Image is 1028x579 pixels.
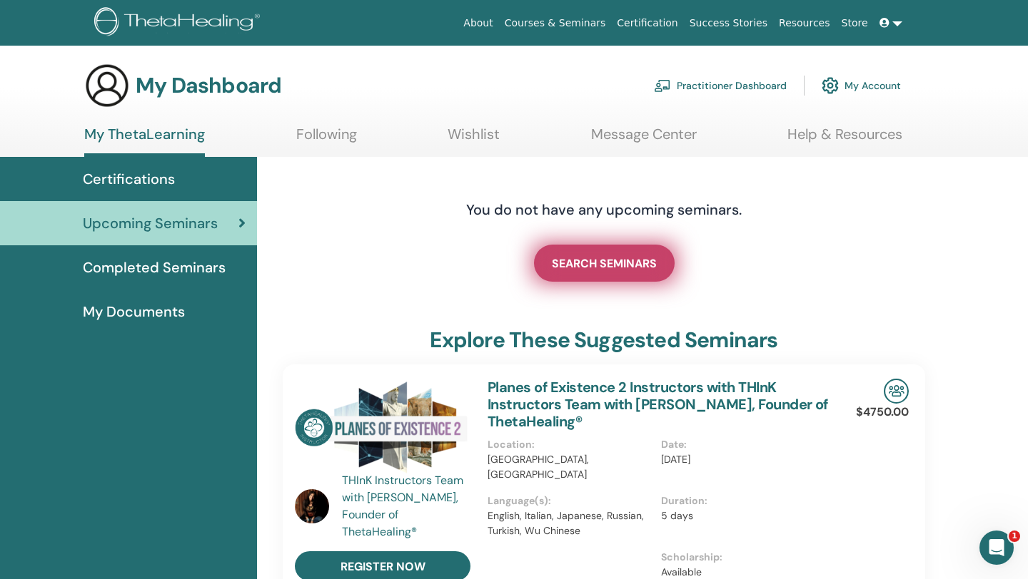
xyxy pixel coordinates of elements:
[458,10,498,36] a: About
[661,437,826,452] p: Date :
[611,10,683,36] a: Certification
[488,437,652,452] p: Location :
[822,73,839,98] img: cog.svg
[787,125,902,153] a: Help & Resources
[884,379,909,404] img: In-Person Seminar
[684,10,773,36] a: Success Stories
[94,7,265,39] img: logo.png
[661,508,826,523] p: 5 days
[654,70,787,101] a: Practitioner Dashboard
[1009,531,1020,542] span: 1
[379,201,829,218] h4: You do not have any upcoming seminars.
[342,472,474,540] a: THInK Instructors Team with [PERSON_NAME], Founder of ThetaHealing®
[83,212,218,234] span: Upcoming Seminars
[822,70,901,101] a: My Account
[591,125,697,153] a: Message Center
[661,550,826,565] p: Scholarship :
[295,489,329,523] img: default.jpg
[296,125,357,153] a: Following
[295,379,470,476] img: Planes of Existence 2 Instructors
[448,125,500,153] a: Wishlist
[83,257,226,278] span: Completed Seminars
[488,452,652,482] p: [GEOGRAPHIC_DATA], [GEOGRAPHIC_DATA]
[430,327,777,353] h3: explore these suggested seminars
[654,79,671,92] img: chalkboard-teacher.svg
[83,301,185,322] span: My Documents
[83,168,175,190] span: Certifications
[341,559,425,574] span: register now
[979,531,1014,565] iframe: Intercom live chat
[661,452,826,467] p: [DATE]
[488,493,652,508] p: Language(s) :
[136,73,281,98] h3: My Dashboard
[773,10,836,36] a: Resources
[836,10,874,36] a: Store
[856,404,909,421] p: $4750.00
[84,125,205,157] a: My ThetaLearning
[534,245,675,282] a: SEARCH SEMINARS
[552,256,657,271] span: SEARCH SEMINARS
[661,493,826,508] p: Duration :
[488,508,652,538] p: English, Italian, Japanese, Russian, Turkish, Wu Chinese
[84,63,130,108] img: generic-user-icon.jpg
[488,378,828,431] a: Planes of Existence 2 Instructors with THInK Instructors Team with [PERSON_NAME], Founder of Thet...
[499,10,612,36] a: Courses & Seminars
